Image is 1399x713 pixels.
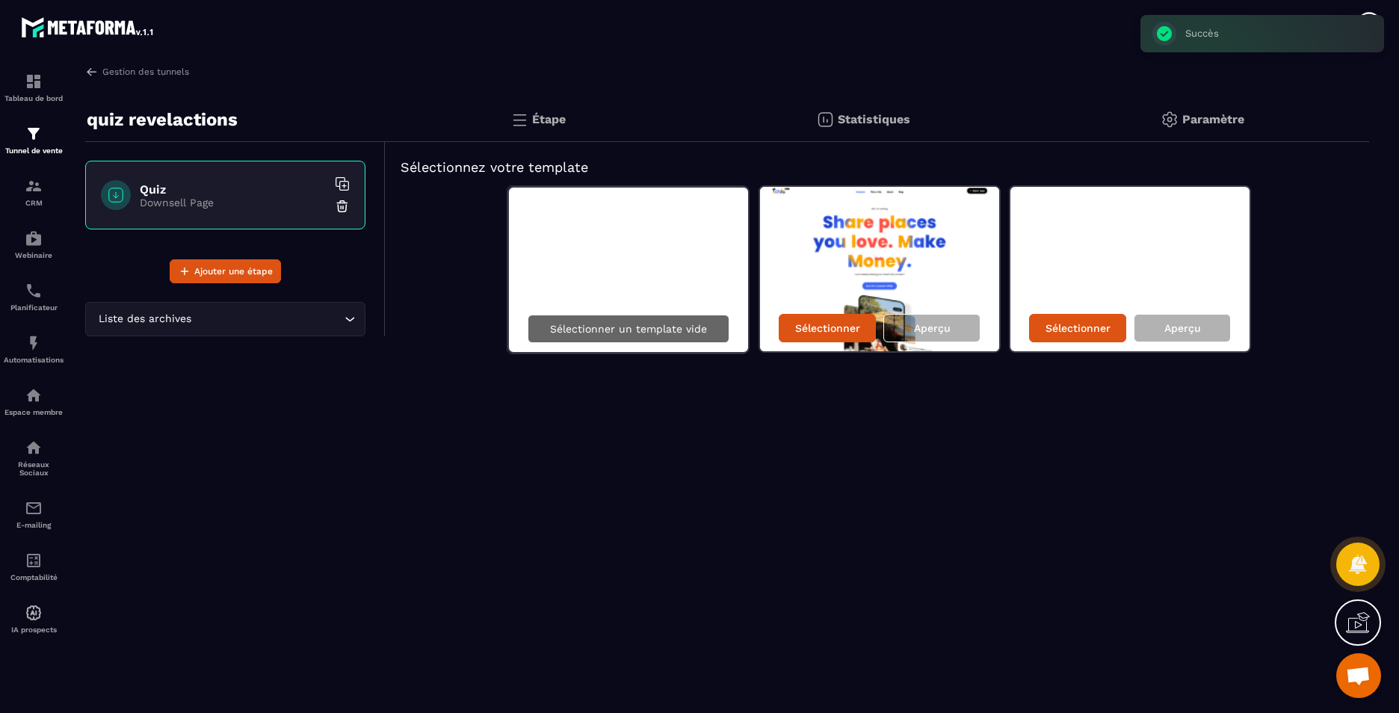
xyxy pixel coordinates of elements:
a: formationformationTunnel de vente [4,114,64,166]
p: Sélectionner un template vide [550,323,707,335]
button: Ajouter une étape [170,259,281,283]
p: Planificateur [4,303,64,312]
img: formation [25,125,43,143]
a: schedulerschedulerPlanificateur [4,271,64,323]
img: automations [25,334,43,352]
img: logo [21,13,155,40]
a: emailemailE-mailing [4,488,64,540]
img: bars.0d591741.svg [510,111,528,129]
p: Paramètre [1182,112,1244,126]
p: E-mailing [4,521,64,529]
p: Webinaire [4,251,64,259]
p: Downsell Page [140,197,327,209]
span: Ajouter une étape [194,264,273,279]
img: image [1010,187,1057,201]
img: automations [25,604,43,622]
img: arrow [85,65,99,78]
p: Espace membre [4,408,64,416]
img: automations [25,386,43,404]
img: trash [335,199,350,214]
img: social-network [25,439,43,457]
p: Sélectionner [795,322,860,334]
p: Aperçu [1164,322,1201,334]
img: formation [25,177,43,195]
a: accountantaccountantComptabilité [4,540,64,593]
input: Search for option [194,311,341,327]
a: Ouvrir le chat [1336,653,1381,698]
img: email [25,499,43,517]
a: Gestion des tunnels [85,65,189,78]
img: image [760,187,999,351]
span: Liste des archives [95,311,194,327]
p: Tunnel de vente [4,146,64,155]
a: social-networksocial-networkRéseaux Sociaux [4,428,64,488]
a: automationsautomationsAutomatisations [4,323,64,375]
p: CRM [4,199,64,207]
img: stats.20deebd0.svg [816,111,834,129]
a: automationsautomationsWebinaire [4,218,64,271]
p: Automatisations [4,356,64,364]
img: formation [25,72,43,90]
h5: Sélectionnez votre template [401,157,1354,178]
img: accountant [25,552,43,570]
p: Tableau de bord [4,94,64,102]
p: Étape [532,112,566,126]
p: Aperçu [914,322,951,334]
a: automationsautomationsEspace membre [4,375,64,428]
p: quiz revelactions [87,105,238,135]
img: scheduler [25,282,43,300]
div: Search for option [85,302,365,336]
a: formationformationCRM [4,166,64,218]
h6: Quiz [140,182,327,197]
p: Réseaux Sociaux [4,460,64,477]
p: IA prospects [4,626,64,634]
img: setting-gr.5f69749f.svg [1161,111,1179,129]
img: automations [25,229,43,247]
p: Comptabilité [4,573,64,581]
p: Statistiques [838,112,910,126]
a: formationformationTableau de bord [4,61,64,114]
p: Sélectionner [1046,322,1111,334]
